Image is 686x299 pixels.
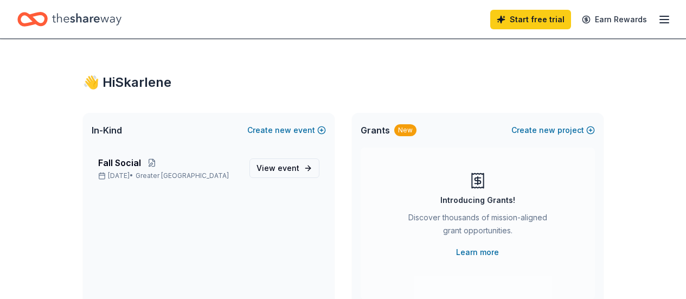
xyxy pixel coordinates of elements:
span: View [257,162,299,175]
div: New [394,124,416,136]
div: Discover thousands of mission-aligned grant opportunities. [404,211,552,241]
span: new [275,124,291,137]
span: Fall Social [98,156,141,169]
span: event [278,163,299,173]
a: Home [17,7,121,32]
div: 👋 Hi Skarlene [83,74,604,91]
span: new [539,124,555,137]
a: Learn more [456,246,499,259]
a: View event [249,158,319,178]
span: Greater [GEOGRAPHIC_DATA] [136,171,229,180]
button: Createnewproject [511,124,595,137]
span: In-Kind [92,124,122,137]
a: Earn Rewards [575,10,653,29]
button: Createnewevent [247,124,326,137]
div: Introducing Grants! [440,194,515,207]
span: Grants [361,124,390,137]
p: [DATE] • [98,171,241,180]
a: Start free trial [490,10,571,29]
